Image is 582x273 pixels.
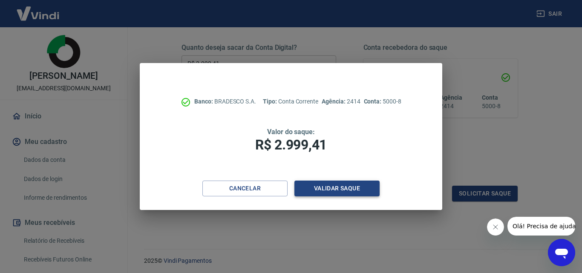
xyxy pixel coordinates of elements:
p: BRADESCO S.A. [194,97,256,106]
iframe: Botão para abrir a janela de mensagens [548,239,575,266]
p: 5000-8 [364,97,401,106]
span: Tipo: [263,98,278,105]
p: Conta Corrente [263,97,318,106]
span: Valor do saque: [267,128,315,136]
span: Olá! Precisa de ajuda? [5,6,72,13]
span: R$ 2.999,41 [255,137,327,153]
iframe: Mensagem da empresa [507,217,575,236]
p: 2414 [322,97,360,106]
span: Banco: [194,98,214,105]
span: Conta: [364,98,383,105]
iframe: Fechar mensagem [487,218,504,236]
button: Cancelar [202,181,288,196]
button: Validar saque [294,181,380,196]
span: Agência: [322,98,347,105]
